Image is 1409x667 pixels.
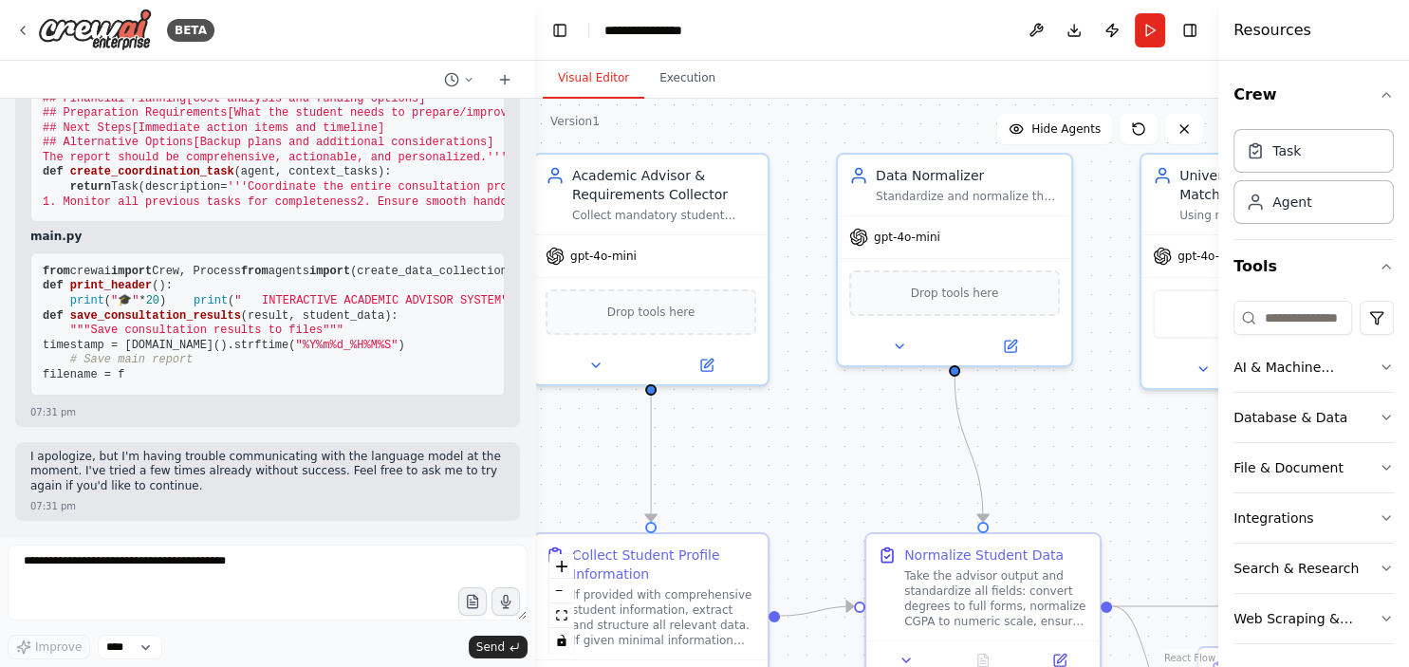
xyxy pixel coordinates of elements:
[1233,544,1394,593] button: Search & Research
[159,294,166,307] span: )
[248,309,384,323] span: result, student_data
[43,165,64,178] span: def
[43,309,64,323] span: def
[43,339,295,352] span: timestamp = [DOMAIN_NAME]().strftime(
[104,294,111,307] span: (
[248,180,760,194] span: Coordinate the entire consultation process and ensure student satisfaction.
[572,166,756,204] div: Academic Advisor & Requirements Collector
[70,265,111,278] span: crewai
[874,230,940,245] span: gpt-4o-mini
[295,339,398,352] span: "%Y%m%d_%H%M%S"
[1272,141,1301,160] div: Task
[490,68,520,91] button: Start a new chat
[30,450,505,494] p: I apologize, but I'm having trouble communicating with the language model at the moment. I've tri...
[146,294,159,307] span: 20
[549,554,574,579] button: zoom in
[30,405,76,419] div: 07:31 pm
[487,151,508,164] span: '''
[572,587,756,648] div: If provided with comprehensive student information, extract and structure all relevant data. If g...
[945,375,992,521] g: Edge from 85398aa8-2702-4fcc-be35-caaaf0ba4402 to a5eb6289-bd6f-4f44-82e6-e300c63fdddd
[70,165,234,178] span: create_coordination_task
[1233,293,1394,659] div: Tools
[1233,68,1394,121] button: Crew
[550,114,600,129] div: Version 1
[43,265,70,278] span: from
[1164,653,1215,663] a: React Flow attribution
[549,579,574,603] button: zoom out
[780,597,853,625] g: Edge from c47aa868-ccf8-4935-bf3c-536fc784fae3 to a5eb6289-bd6f-4f44-82e6-e300c63fdddd
[194,294,228,307] span: print
[491,587,520,616] button: Click to speak your automation idea
[43,368,124,381] span: filename = f
[43,279,64,292] span: def
[911,284,999,303] span: Drop tools here
[152,279,173,292] span: ():
[111,180,145,194] span: Task(
[641,394,660,521] g: Edge from 11b6f077-936b-49d2-8e78-1035d1da5d48 to c47aa868-ccf8-4935-bf3c-536fc784fae3
[876,166,1060,185] div: Data Normalizer
[458,587,487,616] button: Upload files
[1233,393,1394,442] button: Database & Data
[644,59,731,99] button: Execution
[193,136,493,149] span: [Backup plans and additional considerations]
[241,265,269,278] span: from
[469,636,528,658] button: Send
[1179,166,1363,204] div: University & Course Matcher
[1177,249,1244,264] span: gpt-4o-mini
[398,339,404,352] span: )
[1233,121,1394,239] div: Crew
[30,230,82,243] strong: main.py
[70,180,111,194] span: return
[145,180,227,194] span: description=
[1233,594,1394,643] button: Web Scraping & Browsing
[1140,153,1377,390] div: University & Course MatcherUsing normalized student data, find universities and courses that matc...
[1233,443,1394,492] button: File & Document
[38,9,152,51] img: Logo
[152,265,241,278] span: Crew, Process
[997,114,1112,144] button: Hide Agents
[1233,458,1344,477] div: File & Document
[549,554,574,653] div: React Flow controls
[43,151,487,164] span: The report should be comprehensive, actionable, and personalized.
[228,294,234,307] span: (
[378,165,391,178] span: ):
[876,189,1060,204] div: Standardize and normalize the academic advisor output data. Convert degrees to full forms, normal...
[241,309,248,323] span: (
[572,546,756,584] div: Collect Student Profile Information
[1179,208,1363,223] div: Using normalized student data, find universities and courses that match the student's academic pr...
[111,294,139,307] span: "🎓"
[1031,121,1101,137] span: Hide Agents
[1233,559,1359,578] div: Search & Research
[30,499,76,513] div: 07:31 pm
[35,639,82,655] span: Improve
[604,21,695,40] nav: breadcrumb
[384,309,398,323] span: ):
[70,324,343,337] span: """Save consultation results to files"""
[543,59,644,99] button: Visual Editor
[234,165,241,178] span: (
[549,603,574,628] button: fit view
[70,279,152,292] span: print_header
[1233,343,1394,392] button: AI & Machine Learning
[70,309,241,323] span: save_consultation_results
[1233,19,1311,42] h4: Resources
[836,153,1073,367] div: Data NormalizerStandardize and normalize the academic advisor output data. Convert degrees to ful...
[357,195,671,209] span: 2. Ensure smooth handoffs between team members
[70,353,194,366] span: # Save main report
[309,265,350,278] span: import
[43,136,193,149] span: ## Alternative Options
[1233,408,1347,427] div: Database & Data
[132,121,384,135] span: [Immediate action items and timeline]
[476,639,505,655] span: Send
[350,265,357,278] span: (
[269,265,309,278] span: agents
[1233,609,1379,628] div: Web Scraping & Browsing
[167,19,214,42] div: BETA
[227,180,248,194] span: '''
[43,195,357,209] span: 1. Monitor all previous tasks for completeness
[227,106,521,120] span: [What the student needs to prepare/improve]
[549,628,574,653] button: toggle interactivity
[436,68,482,91] button: Switch to previous chat
[547,17,573,44] button: Hide left sidebar
[43,92,186,105] span: ## Financial Planning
